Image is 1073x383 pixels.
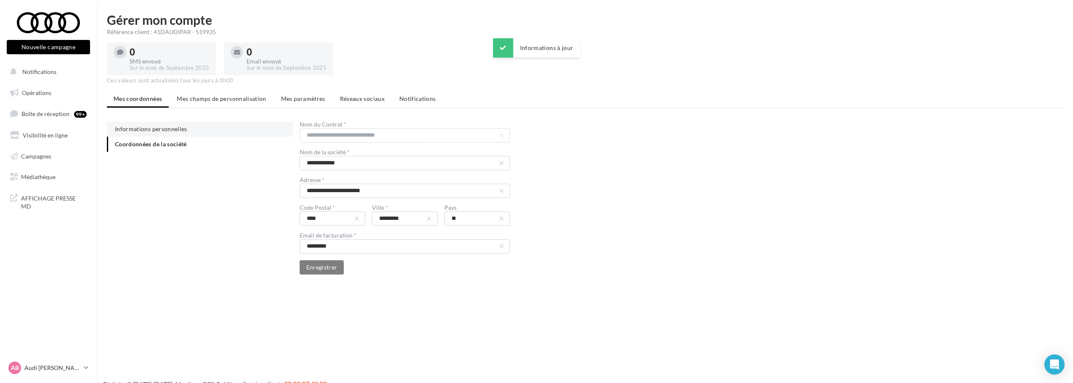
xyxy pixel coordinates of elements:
[5,127,92,144] a: Visibilité en ligne
[130,48,209,57] div: 0
[21,193,87,211] span: AFFICHAGE PRESSE MD
[130,58,209,64] div: SMS envoyé
[107,77,1063,85] div: Ces valeurs sont actualisées tous les jours à 8h00
[5,168,92,186] a: Médiathèque
[247,58,326,64] div: Email envoyé
[493,38,580,58] div: Informations à jour
[21,110,69,117] span: Boîte de réception
[1044,354,1065,375] div: Open Intercom Messenger
[247,48,326,57] div: 0
[22,89,51,96] span: Opérations
[21,173,56,180] span: Médiathèque
[5,148,92,165] a: Campagnes
[130,64,209,72] div: Sur le mois de Septembre 2025
[372,205,438,211] div: Ville *
[5,189,92,214] a: AFFICHAGE PRESSE MD
[281,95,325,102] span: Mes paramètres
[5,63,88,81] button: Notifications
[340,95,385,102] span: Réseaux sociaux
[115,125,187,132] span: Informations personnelles
[107,13,1063,26] h1: Gérer mon compte
[300,122,510,127] div: Nom du Contrat *
[247,64,326,72] div: Sur le mois de Septembre 2025
[21,152,51,159] span: Campagnes
[7,40,90,54] button: Nouvelle campagne
[7,360,90,376] a: AB Audi [PERSON_NAME] EN [GEOGRAPHIC_DATA]
[74,111,87,118] div: 99+
[24,364,80,372] p: Audi [PERSON_NAME] EN [GEOGRAPHIC_DATA]
[399,95,436,102] span: Notifications
[23,132,68,139] span: Visibilité en ligne
[300,232,510,238] div: Email de facturation *
[22,68,56,75] span: Notifications
[11,364,19,372] span: AB
[300,149,510,155] div: Nom de la société *
[300,205,365,211] div: Code Postal *
[300,177,510,183] div: Adresse *
[444,205,510,211] div: Pays
[177,95,266,102] span: Mes champs de personnalisation
[5,84,92,102] a: Opérations
[107,28,1063,36] div: Référence client : 41DAUDIPAR - 519935
[300,260,344,275] button: Enregistrer
[5,105,92,123] a: Boîte de réception99+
